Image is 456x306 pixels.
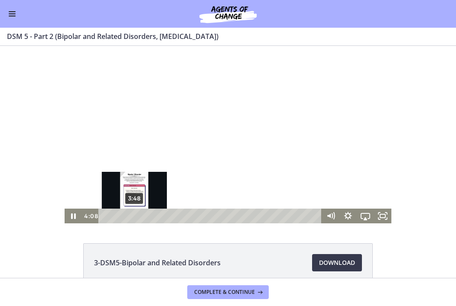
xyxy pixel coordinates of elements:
[65,169,82,184] button: Pause
[7,9,17,19] button: Enable menu
[176,3,280,24] img: Agents of Change Social Work Test Prep
[339,169,357,184] button: Show settings menu
[374,169,391,184] button: Fullscreen
[105,169,318,184] div: Playbar
[319,258,355,268] span: Download
[94,258,221,268] span: 3-DSM5-Bipolar and Related Disorders
[7,31,439,42] h3: DSM 5 - Part 2 (Bipolar and Related Disorders, [MEDICAL_DATA])
[322,169,339,184] button: Mute
[194,289,255,296] span: Complete & continue
[357,169,374,184] button: Airplay
[187,285,269,299] button: Complete & continue
[312,254,362,271] a: Download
